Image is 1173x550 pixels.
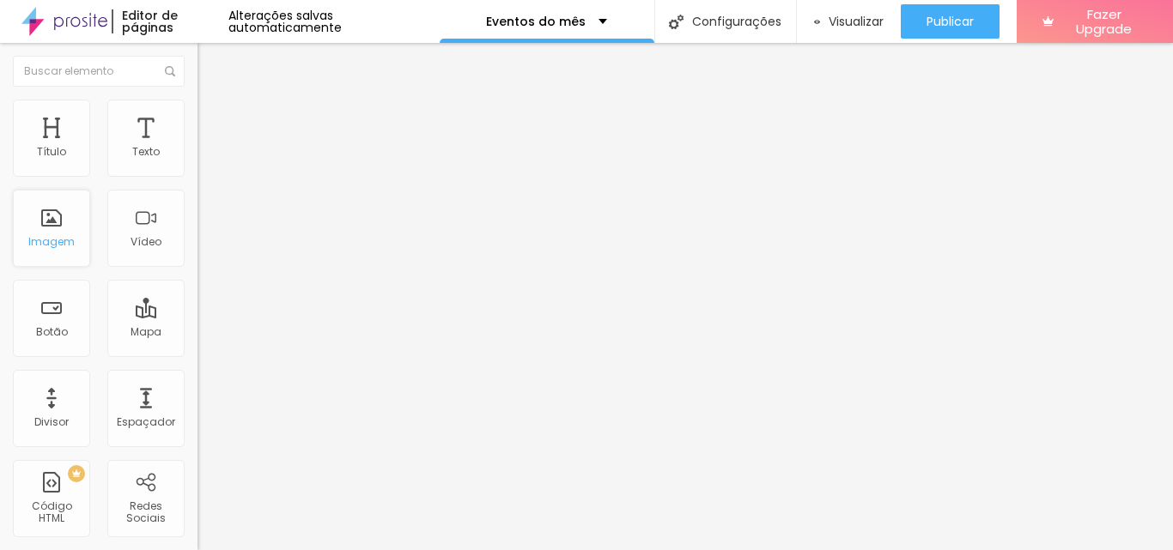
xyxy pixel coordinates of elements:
div: Editor de páginas [112,9,228,33]
span: Publicar [927,15,974,28]
div: Imagem [28,236,75,248]
p: Eventos do mês [486,15,586,27]
div: Redes Sociais [112,500,179,525]
div: Mapa [131,326,161,338]
img: view-1.svg [814,15,821,29]
input: Buscar elemento [13,56,185,87]
span: Fazer Upgrade [1061,7,1147,37]
button: Publicar [901,4,1000,39]
div: Código HTML [17,500,85,525]
img: Icone [165,66,175,76]
img: Icone [669,15,684,29]
div: Divisor [34,416,69,428]
button: Visualizar [797,4,902,39]
div: Botão [36,326,68,338]
div: Texto [132,146,160,158]
div: Vídeo [131,236,161,248]
div: Título [37,146,66,158]
div: Alterações salvas automaticamente [228,9,440,33]
div: Espaçador [117,416,175,428]
span: Visualizar [829,15,884,28]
